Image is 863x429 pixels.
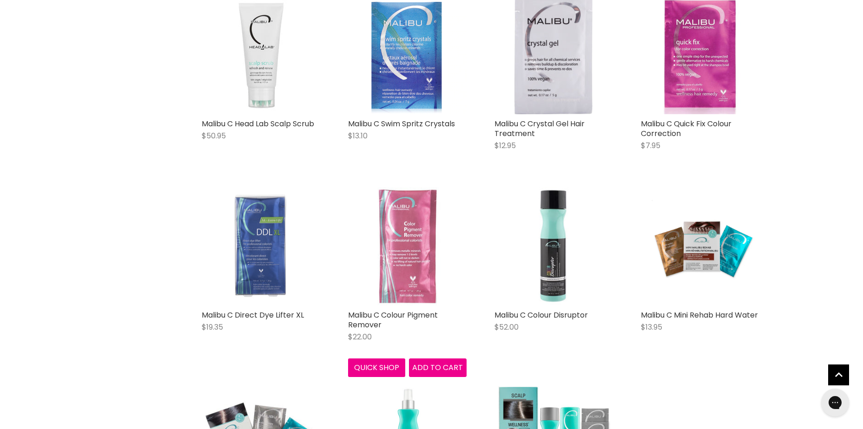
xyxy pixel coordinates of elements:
a: Malibu C Swim Spritz Crystals [348,118,455,129]
a: Malibu C Colour Disruptor [494,310,588,320]
a: Malibu C Mini Rehab Hard Water [641,187,759,305]
button: Quick shop [348,358,406,377]
a: Malibu C Direct Dye Lifter XL [202,310,304,320]
span: $13.95 [641,322,662,332]
a: Malibu C Head Lab Scalp Scrub [202,118,314,129]
span: $19.35 [202,322,223,332]
img: Malibu C Mini Rehab Hard Water [641,200,759,293]
span: $12.95 [494,140,516,151]
a: Malibu C Crystal Gel Hair Treatment [494,118,585,139]
button: Add to cart [409,358,467,377]
span: $7.95 [641,140,660,151]
a: Malibu C Quick Fix Colour Correction [641,118,731,139]
span: Add to cart [412,362,463,373]
span: $50.95 [202,130,226,141]
span: $52.00 [494,322,519,332]
img: Malibu C Colour Disruptor [494,187,613,305]
span: $22.00 [348,331,372,342]
a: Malibu C Colour Pigment Remover [348,310,438,330]
a: Malibu C Mini Rehab Hard Water [641,310,758,320]
img: Malibu C Direct Dye Lifter XL [202,187,320,305]
img: Malibu C Colour Pigment Remover [348,187,467,305]
iframe: Gorgias live chat messenger [817,385,854,420]
span: $13.10 [348,130,368,141]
